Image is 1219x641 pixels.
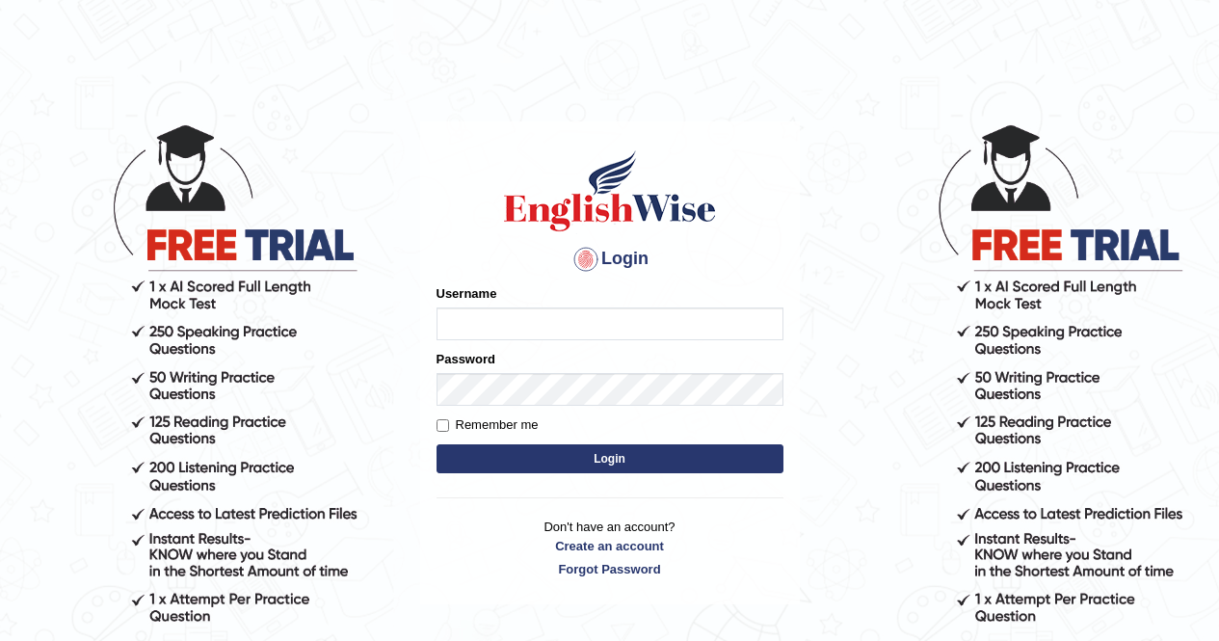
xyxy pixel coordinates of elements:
h4: Login [437,244,783,275]
img: Logo of English Wise sign in for intelligent practice with AI [500,147,720,234]
p: Don't have an account? [437,518,783,577]
label: Username [437,284,497,303]
input: Remember me [437,419,449,432]
button: Login [437,444,783,473]
a: Forgot Password [437,560,783,578]
a: Create an account [437,537,783,555]
label: Password [437,350,495,368]
label: Remember me [437,415,539,435]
